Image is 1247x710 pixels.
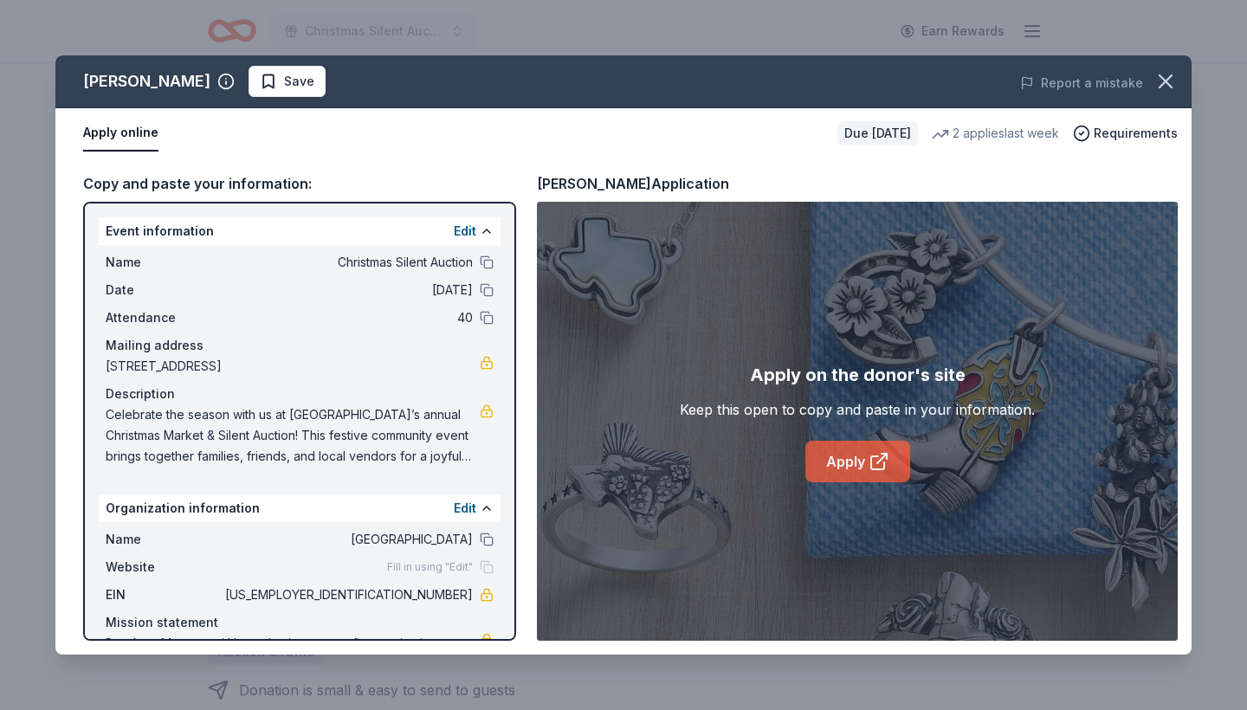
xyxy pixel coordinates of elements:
[750,361,966,389] div: Apply on the donor's site
[106,280,222,300] span: Date
[222,252,473,273] span: Christmas Silent Auction
[932,123,1059,144] div: 2 applies last week
[222,280,473,300] span: [DATE]
[222,307,473,328] span: 40
[106,252,222,273] span: Name
[680,399,1035,420] div: Keep this open to copy and paste in your information.
[83,172,516,195] div: Copy and paste your information:
[83,68,210,95] div: [PERSON_NAME]
[454,498,476,519] button: Edit
[106,356,480,377] span: [STREET_ADDRESS]
[106,404,480,467] span: Celebrate the season with us at [GEOGRAPHIC_DATA]’s annual Christmas Market & Silent Auction! Thi...
[99,494,501,522] div: Organization information
[249,66,326,97] button: Save
[106,612,494,633] div: Mission statement
[837,121,918,145] div: Due [DATE]
[83,115,158,152] button: Apply online
[106,529,222,550] span: Name
[222,529,473,550] span: [GEOGRAPHIC_DATA]
[284,71,314,92] span: Save
[1020,73,1143,94] button: Report a mistake
[99,217,501,245] div: Event information
[387,560,473,574] span: Fill in using "Edit"
[106,557,222,578] span: Website
[106,307,222,328] span: Attendance
[106,584,222,605] span: EIN
[805,441,910,482] a: Apply
[454,221,476,242] button: Edit
[222,584,473,605] span: [US_EMPLOYER_IDENTIFICATION_NUMBER]
[1073,123,1178,144] button: Requirements
[106,633,480,695] span: Bay Area Montessori House Inc is a nonprofit organization focused on education. It is based in [G...
[106,335,494,356] div: Mailing address
[106,384,494,404] div: Description
[1094,123,1178,144] span: Requirements
[537,172,729,195] div: [PERSON_NAME] Application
